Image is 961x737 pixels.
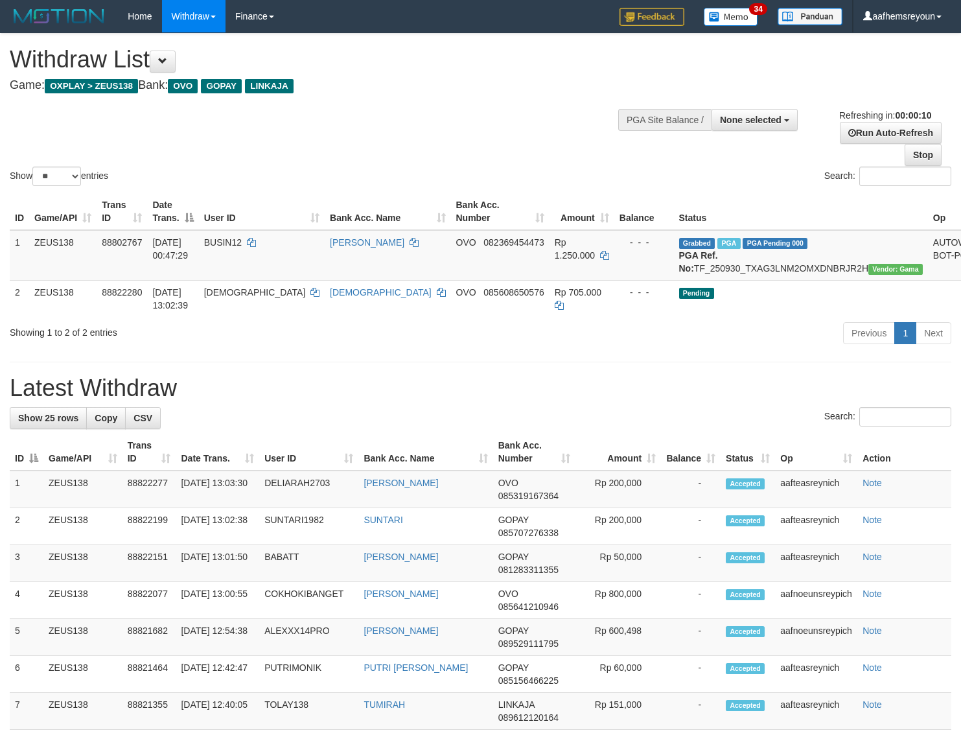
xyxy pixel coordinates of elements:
[895,110,931,121] strong: 00:00:10
[775,693,857,730] td: aafteasreynich
[661,582,721,619] td: -
[498,589,518,599] span: OVO
[176,434,259,471] th: Date Trans.: activate to sort column ascending
[575,582,661,619] td: Rp 800,000
[10,47,628,73] h1: Withdraw List
[614,193,674,230] th: Balance
[726,478,765,489] span: Accepted
[10,167,108,186] label: Show entries
[619,286,669,299] div: - - -
[726,552,765,563] span: Accepted
[330,287,432,298] a: [DEMOGRAPHIC_DATA]
[152,237,188,261] span: [DATE] 00:47:29
[364,626,438,636] a: [PERSON_NAME]
[32,167,81,186] select: Showentries
[863,662,882,673] a: Note
[575,508,661,545] td: Rp 200,000
[259,582,358,619] td: COKHOKIBANGET
[199,193,325,230] th: User ID: activate to sort column ascending
[451,193,550,230] th: Bank Acc. Number: activate to sort column ascending
[575,693,661,730] td: Rp 151,000
[456,287,476,298] span: OVO
[176,656,259,693] td: [DATE] 12:42:47
[259,508,358,545] td: SUNTARI1982
[125,407,161,429] a: CSV
[43,656,122,693] td: ZEUS138
[661,545,721,582] td: -
[147,193,198,230] th: Date Trans.: activate to sort column descending
[10,619,43,656] td: 5
[176,619,259,656] td: [DATE] 12:54:38
[859,407,951,427] input: Search:
[717,238,740,249] span: Marked by aafsreyleap
[10,193,29,230] th: ID
[726,515,765,526] span: Accepted
[916,322,951,344] a: Next
[122,656,176,693] td: 88821464
[498,638,559,649] span: Copy 089529111795 to clipboard
[364,662,468,673] a: PUTRI [PERSON_NAME]
[726,663,765,674] span: Accepted
[18,413,78,423] span: Show 25 rows
[775,471,857,508] td: aafteasreynich
[824,407,951,427] label: Search:
[133,413,152,423] span: CSV
[10,508,43,545] td: 2
[868,264,923,275] span: Vendor URL: https://trx31.1velocity.biz
[364,589,438,599] a: [PERSON_NAME]
[555,237,595,261] span: Rp 1.250.000
[712,109,798,131] button: None selected
[863,478,882,488] a: Note
[726,626,765,637] span: Accepted
[43,471,122,508] td: ZEUS138
[102,237,142,248] span: 88802767
[661,508,721,545] td: -
[43,582,122,619] td: ZEUS138
[498,552,529,562] span: GOPAY
[498,491,559,501] span: Copy 085319167364 to clipboard
[10,280,29,317] td: 2
[619,8,684,26] img: Feedback.jpg
[575,471,661,508] td: Rp 200,000
[778,8,842,25] img: panduan.png
[97,193,147,230] th: Trans ID: activate to sort column ascending
[726,700,765,711] span: Accepted
[259,693,358,730] td: TOLAY138
[29,230,97,281] td: ZEUS138
[550,193,614,230] th: Amount: activate to sort column ascending
[661,619,721,656] td: -
[10,656,43,693] td: 6
[674,193,928,230] th: Status
[259,619,358,656] td: ALEXXX14PRO
[575,619,661,656] td: Rp 600,498
[259,545,358,582] td: BABATT
[575,434,661,471] th: Amount: activate to sort column ascending
[201,79,242,93] span: GOPAY
[905,144,942,166] a: Stop
[364,478,438,488] a: [PERSON_NAME]
[775,619,857,656] td: aafnoeunsreypich
[10,79,628,92] h4: Game: Bank:
[95,413,117,423] span: Copy
[863,552,882,562] a: Note
[743,238,807,249] span: PGA Pending
[10,375,951,401] h1: Latest Withdraw
[10,321,391,339] div: Showing 1 to 2 of 2 entries
[661,693,721,730] td: -
[122,508,176,545] td: 88822199
[43,619,122,656] td: ZEUS138
[364,699,405,710] a: TUMIRAH
[204,287,306,298] span: [DEMOGRAPHIC_DATA]
[259,656,358,693] td: PUTRIMONIK
[10,434,43,471] th: ID: activate to sort column descending
[863,589,882,599] a: Note
[843,322,895,344] a: Previous
[152,287,188,310] span: [DATE] 13:02:39
[775,545,857,582] td: aafteasreynich
[43,693,122,730] td: ZEUS138
[10,693,43,730] td: 7
[661,471,721,508] td: -
[863,626,882,636] a: Note
[498,699,535,710] span: LINKAJA
[493,434,575,471] th: Bank Acc. Number: activate to sort column ascending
